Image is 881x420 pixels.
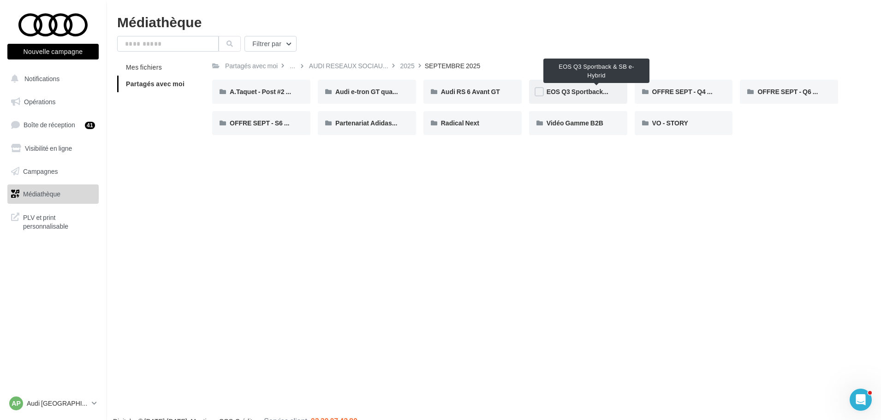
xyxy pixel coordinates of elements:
[244,36,297,52] button: Filtrer par
[543,59,649,83] div: EOS Q3 Sportback & SB e-Hybrid
[23,190,60,198] span: Médiathèque
[850,389,872,411] iframe: Intercom live chat
[6,207,101,235] a: PLV et print personnalisable
[126,63,162,71] span: Mes fichiers
[757,88,841,95] span: OFFRE SEPT - Q6 SB e-tron
[85,122,95,129] div: 41
[117,15,870,29] div: Médiathèque
[24,121,75,129] span: Boîte de réception
[12,399,20,408] span: AP
[547,88,647,95] span: EOS Q3 Sportback & SB e-Hybrid
[24,98,55,106] span: Opérations
[425,61,481,71] div: SEPTEMBRE 2025
[6,92,101,112] a: Opérations
[6,162,101,181] a: Campagnes
[441,88,500,95] span: Audi RS 6 Avant GT
[24,75,60,83] span: Notifications
[288,59,297,72] div: ...
[6,69,97,89] button: Notifications
[230,88,314,95] span: A.Taquet - Post #2 Audi RS6
[652,119,688,127] span: VO - STORY
[27,399,88,408] p: Audi [GEOGRAPHIC_DATA]
[335,88,403,95] span: Audi e-tron GT quattro
[400,61,415,71] div: 2025
[23,211,95,231] span: PLV et print personnalisable
[335,119,422,127] span: Partenariat Adidas x Audi F1
[547,119,603,127] span: Vidéo Gamme B2B
[441,119,479,127] span: Radical Next
[6,115,101,135] a: Boîte de réception41
[7,395,99,412] a: AP Audi [GEOGRAPHIC_DATA]
[225,61,278,71] div: Partagés avec moi
[23,167,58,175] span: Campagnes
[309,61,388,71] span: AUDI RESEAUX SOCIAU...
[126,80,185,88] span: Partagés avec moi
[6,139,101,158] a: Visibilité en ligne
[230,119,347,127] span: OFFRE SEPT - S6 Avant e-tron (FB / IG)
[652,88,726,95] span: OFFRE SEPT - Q4 e-tron
[7,44,99,59] button: Nouvelle campagne
[6,184,101,204] a: Médiathèque
[25,144,72,152] span: Visibilité en ligne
